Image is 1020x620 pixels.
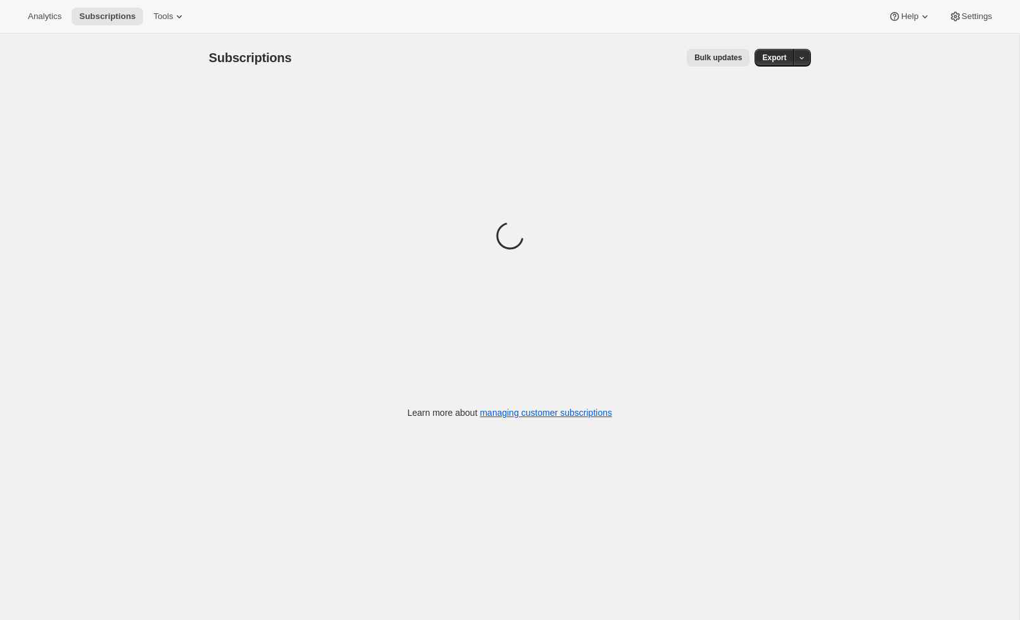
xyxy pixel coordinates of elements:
[20,8,69,25] button: Analytics
[901,11,918,22] span: Help
[480,408,612,418] a: managing customer subscriptions
[687,49,749,67] button: Bulk updates
[72,8,143,25] button: Subscriptions
[209,51,292,65] span: Subscriptions
[407,406,612,419] p: Learn more about
[962,11,992,22] span: Settings
[694,53,742,63] span: Bulk updates
[762,53,786,63] span: Export
[941,8,1000,25] button: Settings
[28,11,61,22] span: Analytics
[79,11,136,22] span: Subscriptions
[153,11,173,22] span: Tools
[755,49,794,67] button: Export
[881,8,938,25] button: Help
[146,8,193,25] button: Tools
